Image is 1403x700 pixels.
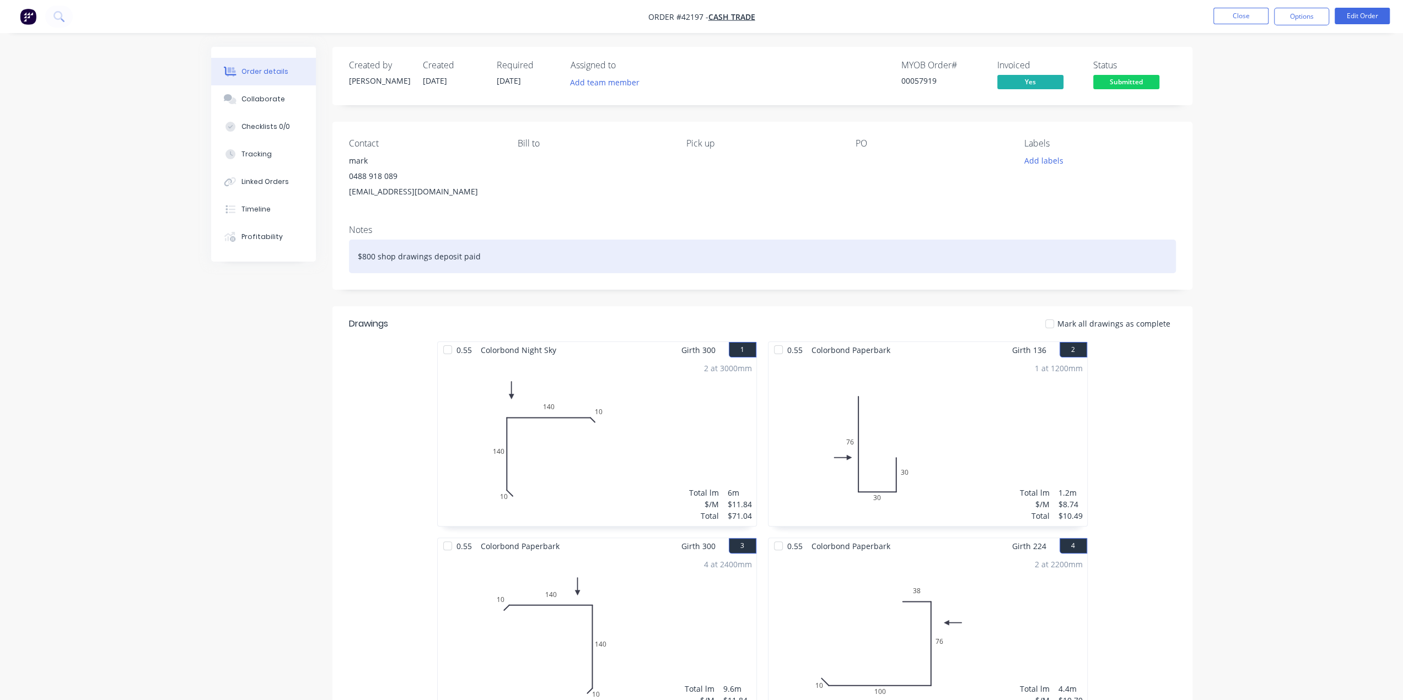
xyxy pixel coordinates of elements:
[728,498,752,510] div: $11.84
[349,184,500,199] div: [EMAIL_ADDRESS][DOMAIN_NAME]
[1335,8,1390,24] button: Edit Order
[729,342,756,357] button: 1
[241,177,289,187] div: Linked Orders
[686,138,837,149] div: Pick up
[1035,362,1083,374] div: 1 at 1200mm
[856,138,1007,149] div: PO
[349,169,500,184] div: 0488 918 089
[1060,342,1087,357] button: 2
[768,358,1087,526] div: 07630301 at 1200mmTotal lm$/MTotal1.2m$8.74$10.49
[211,85,316,113] button: Collaborate
[901,75,984,86] div: 00057919
[211,113,316,140] button: Checklists 0/0
[349,240,1176,273] div: $800 shop drawings deposit paid
[1093,75,1159,89] span: Submitted
[349,153,500,199] div: mark0488 918 089[EMAIL_ADDRESS][DOMAIN_NAME]
[241,67,288,77] div: Order details
[689,510,719,522] div: Total
[728,487,752,498] div: 6m
[783,538,807,554] span: 0.55
[20,8,36,25] img: Factory
[1057,318,1170,329] span: Mark all drawings as complete
[1058,498,1083,510] div: $8.74
[807,538,895,554] span: Colorbond Paperbark
[704,362,752,374] div: 2 at 3000mm
[211,168,316,196] button: Linked Orders
[349,60,410,70] div: Created by
[349,225,1176,235] div: Notes
[1012,342,1046,358] span: Girth 136
[476,342,561,358] span: Colorbond Night Sky
[729,538,756,554] button: 3
[1093,60,1176,70] div: Status
[997,75,1063,89] span: Yes
[681,342,716,358] span: Girth 300
[1035,558,1083,570] div: 2 at 2200mm
[1020,487,1050,498] div: Total lm
[452,538,476,554] span: 0.55
[728,510,752,522] div: $71.04
[497,60,557,70] div: Required
[211,58,316,85] button: Order details
[997,60,1080,70] div: Invoiced
[1274,8,1329,25] button: Options
[1020,683,1050,694] div: Total lm
[423,60,483,70] div: Created
[571,75,646,90] button: Add team member
[349,317,388,330] div: Drawings
[438,358,756,526] div: 010140140102 at 3000mmTotal lm$/MTotal6m$11.84$71.04
[241,204,271,214] div: Timeline
[497,75,521,86] span: [DATE]
[1020,498,1050,510] div: $/M
[681,538,716,554] span: Girth 300
[648,12,708,22] span: Order #42197 -
[1058,683,1083,694] div: 4.4m
[423,75,447,86] span: [DATE]
[241,122,290,132] div: Checklists 0/0
[1058,487,1083,498] div: 1.2m
[1012,538,1046,554] span: Girth 224
[689,487,719,498] div: Total lm
[571,60,681,70] div: Assigned to
[241,232,283,242] div: Profitability
[211,223,316,251] button: Profitability
[1060,538,1087,554] button: 4
[518,138,669,149] div: Bill to
[1024,138,1175,149] div: Labels
[1020,510,1050,522] div: Total
[211,196,316,223] button: Timeline
[564,75,645,90] button: Add team member
[1213,8,1268,24] button: Close
[241,94,285,104] div: Collaborate
[349,138,500,149] div: Contact
[1058,510,1083,522] div: $10.49
[708,12,755,22] a: Cash Trade
[783,342,807,358] span: 0.55
[689,498,719,510] div: $/M
[807,342,895,358] span: Colorbond Paperbark
[1018,153,1069,168] button: Add labels
[241,149,272,159] div: Tracking
[723,683,752,694] div: 9.6m
[901,60,984,70] div: MYOB Order #
[211,140,316,168] button: Tracking
[452,342,476,358] span: 0.55
[349,75,410,86] div: [PERSON_NAME]
[704,558,752,570] div: 4 at 2400mm
[1093,75,1159,91] button: Submitted
[476,538,564,554] span: Colorbond Paperbark
[349,153,500,169] div: mark
[685,683,714,694] div: Total lm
